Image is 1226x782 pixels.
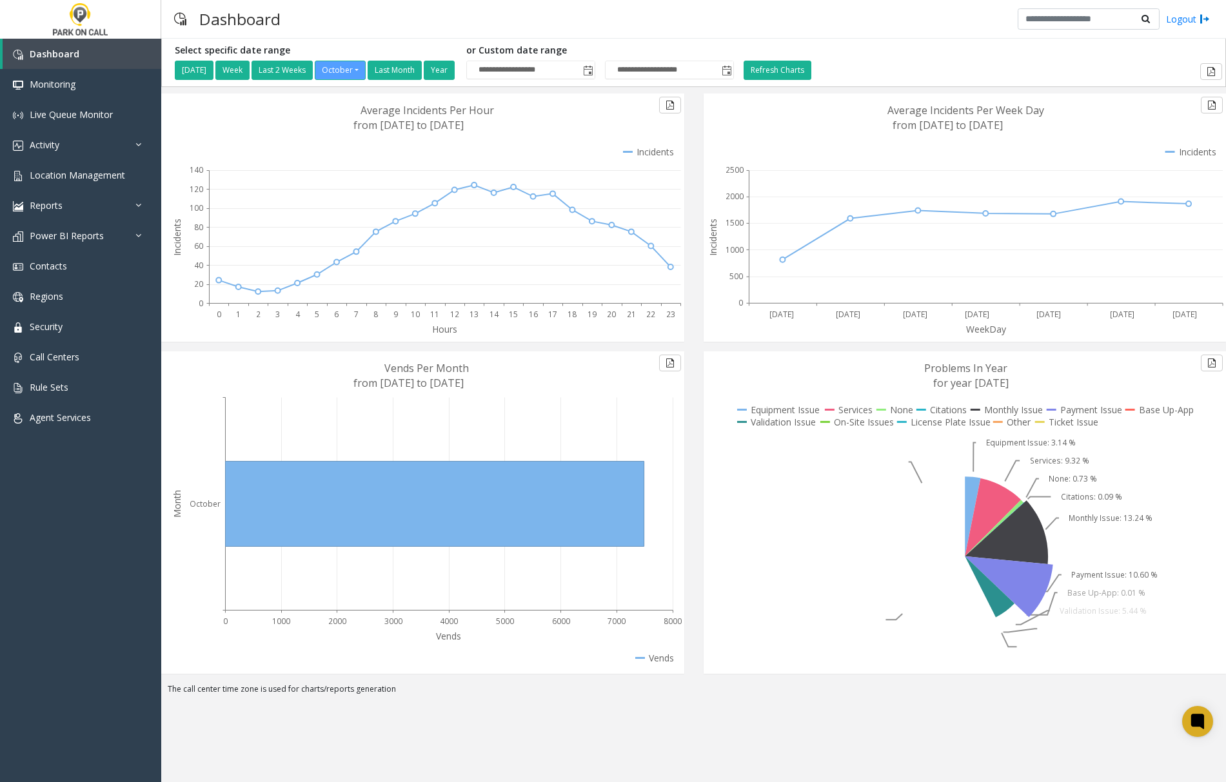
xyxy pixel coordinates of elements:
[13,322,23,333] img: 'icon'
[171,490,183,518] text: Month
[190,164,203,175] text: 140
[738,298,743,309] text: 0
[275,309,280,320] text: 3
[1071,569,1158,580] text: Payment Issue: 10.60 %
[256,309,261,320] text: 2
[161,683,1226,701] div: The call center time zone is used for charts/reports generation
[30,230,104,242] span: Power BI Reports
[361,103,494,117] text: Average Incidents Per Hour
[13,110,23,121] img: 'icon'
[509,309,518,320] text: 15
[295,309,301,320] text: 4
[1036,309,1061,320] text: [DATE]
[30,351,79,363] span: Call Centers
[933,376,1009,390] text: for year [DATE]
[13,353,23,363] img: 'icon'
[450,309,459,320] text: 12
[334,309,339,320] text: 6
[315,309,319,320] text: 5
[707,219,719,256] text: Incidents
[199,298,203,309] text: 0
[430,309,439,320] text: 11
[175,45,457,56] h5: Select specific date range
[659,355,681,371] button: Export to pdf
[30,260,67,272] span: Contacts
[30,381,68,393] span: Rule Sets
[664,616,682,627] text: 8000
[236,309,241,320] text: 1
[552,616,570,627] text: 6000
[1110,309,1134,320] text: [DATE]
[1060,605,1147,616] text: Validation Issue: 5.44 %
[13,141,23,151] img: 'icon'
[726,191,744,202] text: 2000
[432,323,457,335] text: Hours
[588,309,597,320] text: 19
[965,309,989,320] text: [DATE]
[30,411,91,424] span: Agent Services
[436,630,461,642] text: Vends
[568,309,577,320] text: 18
[174,3,186,35] img: pageIcon
[30,320,63,333] span: Security
[3,39,161,69] a: Dashboard
[354,309,359,320] text: 7
[30,139,59,151] span: Activity
[607,309,616,320] text: 20
[627,309,636,320] text: 21
[384,616,402,627] text: 3000
[13,262,23,272] img: 'icon'
[986,437,1076,448] text: Equipment Issue: 3.14 %
[726,244,744,255] text: 1000
[190,202,203,213] text: 100
[217,309,221,320] text: 0
[215,61,250,80] button: Week
[1067,587,1145,598] text: Base Up-App: 0.01 %
[440,616,458,627] text: 4000
[190,498,221,509] text: October
[924,361,1007,375] text: Problems In Year
[252,61,313,80] button: Last 2 Weeks
[1061,491,1122,502] text: Citations: 0.09 %
[1200,12,1210,26] img: logout
[373,309,378,320] text: 8
[194,279,203,289] text: 20
[30,199,63,211] span: Reports
[529,309,538,320] text: 16
[171,219,183,256] text: Incidents
[223,616,228,627] text: 0
[272,616,290,627] text: 1000
[193,3,287,35] h3: Dashboard
[393,309,398,320] text: 9
[30,169,125,181] span: Location Management
[726,218,744,229] text: 1500
[580,61,595,79] span: Toggle popup
[30,290,63,302] span: Regions
[659,97,681,113] button: Export to pdf
[13,231,23,242] img: 'icon'
[315,61,366,80] button: October
[1200,63,1222,80] button: Export to pdf
[1029,455,1089,466] text: Services: 9.32 %
[190,184,203,195] text: 120
[726,164,744,175] text: 2500
[1201,355,1223,371] button: Export to pdf
[729,271,743,282] text: 500
[30,48,79,60] span: Dashboard
[353,376,464,390] text: from [DATE] to [DATE]
[328,616,346,627] text: 2000
[1069,513,1152,523] text: Monthly Issue: 13.24 %
[470,309,479,320] text: 13
[13,413,23,424] img: 'icon'
[175,61,213,80] button: [DATE]
[194,222,203,233] text: 80
[646,309,655,320] text: 22
[13,50,23,60] img: 'icon'
[30,78,75,90] span: Monitoring
[903,309,927,320] text: [DATE]
[194,240,203,251] text: 60
[13,80,23,90] img: 'icon'
[548,309,557,320] text: 17
[30,108,113,121] span: Live Queue Monitor
[966,323,1007,335] text: WeekDay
